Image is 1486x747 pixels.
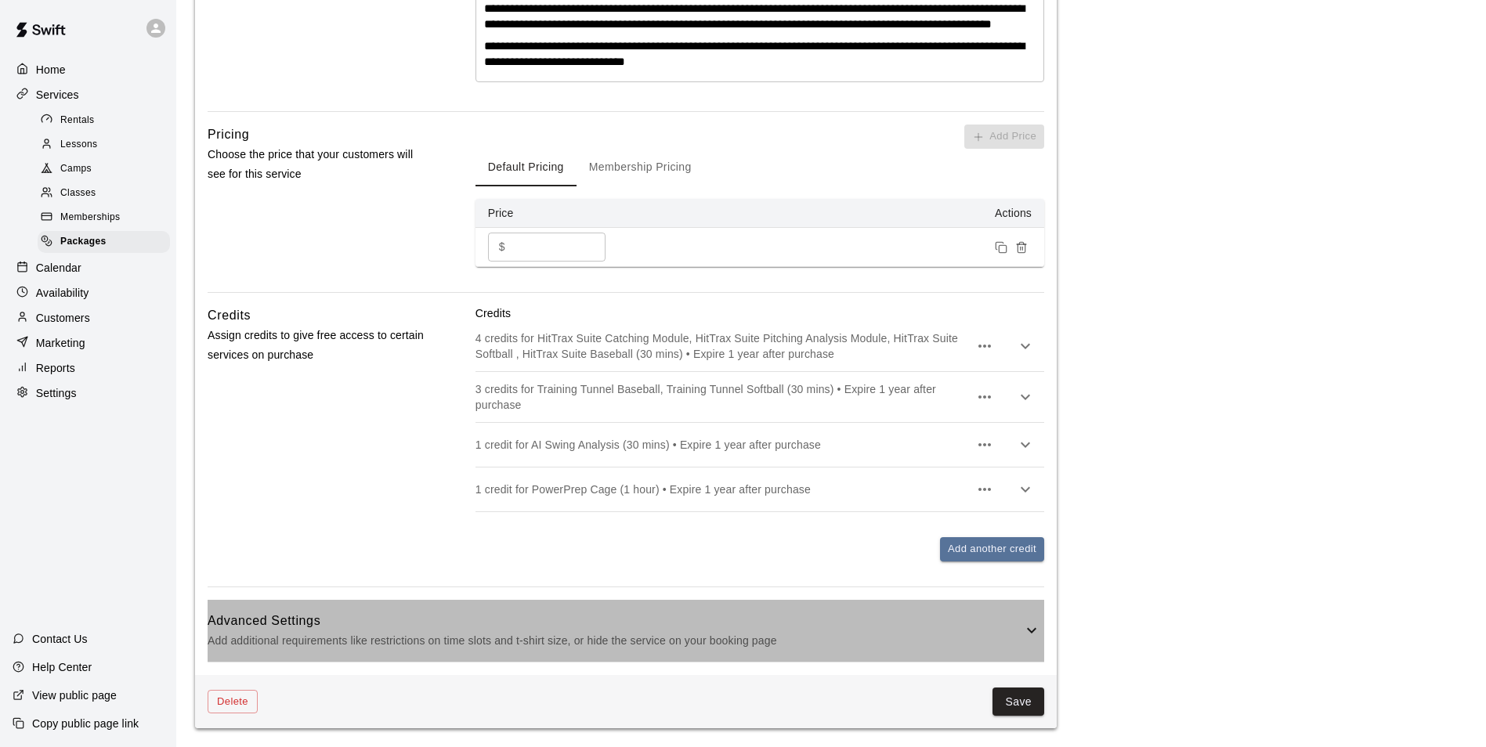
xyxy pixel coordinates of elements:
a: Lessons [38,132,176,157]
p: View public page [32,687,117,703]
span: Camps [60,161,92,177]
span: Packages [60,234,107,250]
h6: Pricing [208,125,249,145]
a: Customers [13,306,164,330]
p: Credits [475,305,1044,321]
div: Lessons [38,134,170,156]
span: Lessons [60,137,98,153]
p: Add additional requirements like restrictions on time slots and t-shirt size, or hide the service... [208,631,1022,651]
th: Price [475,199,632,228]
button: Default Pricing [475,149,577,186]
p: Assign credits to give free access to certain services on purchase [208,326,425,365]
p: Settings [36,385,77,401]
a: Packages [38,230,176,254]
h6: Advanced Settings [208,611,1022,631]
p: Contact Us [32,631,88,647]
button: Remove price [1011,237,1032,258]
div: Rentals [38,110,170,132]
span: Rentals [60,113,95,128]
p: Customers [36,310,90,326]
p: Availability [36,285,89,301]
button: Save [992,687,1044,716]
p: 3 credits for Training Tunnel Baseball, Training Tunnel Softball (30 mins) • Expire 1 year after ... [475,381,969,413]
div: Camps [38,158,170,180]
a: Marketing [13,331,164,355]
p: Calendar [36,260,81,276]
span: Classes [60,186,96,201]
div: 3 credits for Training Tunnel Baseball, Training Tunnel Softball (30 mins) • Expire 1 year after ... [475,372,1044,422]
div: Advanced SettingsAdd additional requirements like restrictions on time slots and t-shirt size, or... [208,600,1044,662]
p: 1 credit for AI Swing Analysis (30 mins) • Expire 1 year after purchase [475,437,969,453]
button: Membership Pricing [577,149,704,186]
p: Home [36,62,66,78]
th: Actions [632,199,1044,228]
p: Help Center [32,659,92,675]
a: Reports [13,356,164,380]
p: Marketing [36,335,85,351]
div: Packages [38,231,170,253]
div: 1 credit for PowerPrep Cage (1 hour) • Expire 1 year after purchase [475,467,1044,511]
a: Services [13,83,164,106]
p: Copy public page link [32,716,139,731]
span: Memberships [60,210,120,226]
a: Calendar [13,256,164,280]
button: Duplicate price [991,237,1011,258]
a: Memberships [38,206,176,230]
a: Rentals [38,108,176,132]
button: Add another credit [940,537,1044,561]
p: Choose the price that your customers will see for this service [208,145,425,184]
p: Services [36,87,79,103]
a: Camps [38,157,176,182]
h6: Credits [208,305,251,326]
button: Delete [208,690,258,714]
div: Classes [38,182,170,204]
div: Memberships [38,207,170,229]
a: Availability [13,281,164,305]
div: 1 credit for AI Swing Analysis (30 mins) • Expire 1 year after purchase [475,423,1044,467]
a: Settings [13,381,164,405]
p: 1 credit for PowerPrep Cage (1 hour) • Expire 1 year after purchase [475,482,969,497]
a: Home [13,58,164,81]
a: Classes [38,182,176,206]
p: 4 credits for HitTrax Suite Catching Module, HitTrax Suite Pitching Analysis Module, HitTrax Suit... [475,330,969,362]
p: $ [499,239,505,255]
div: 4 credits for HitTrax Suite Catching Module, HitTrax Suite Pitching Analysis Module, HitTrax Suit... [475,321,1044,371]
p: Reports [36,360,75,376]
